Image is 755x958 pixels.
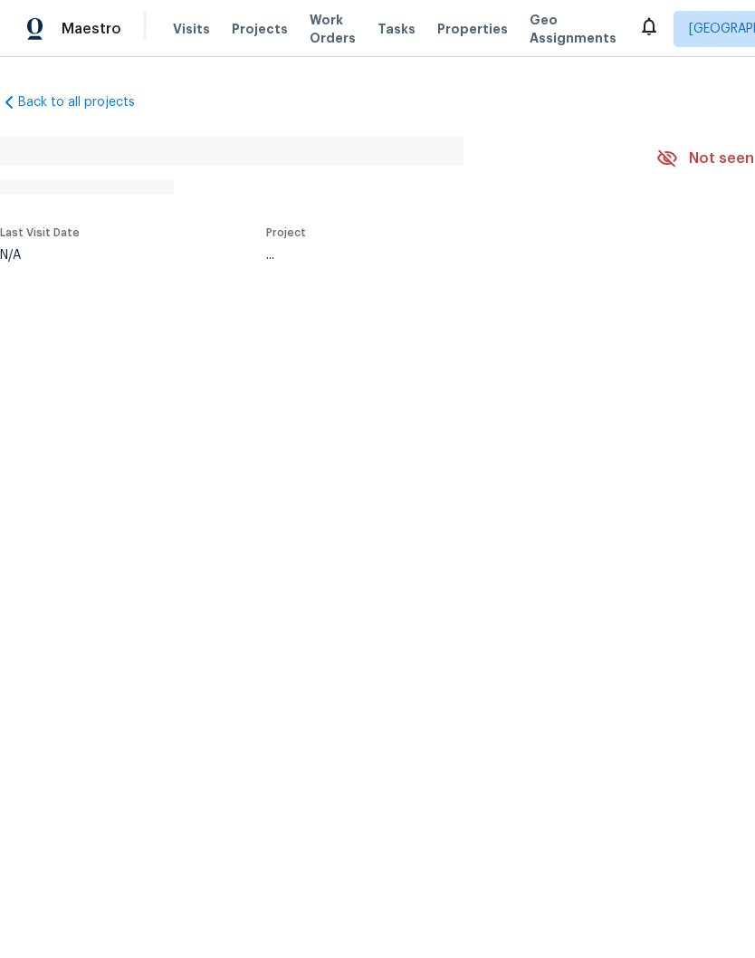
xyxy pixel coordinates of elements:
[62,20,121,38] span: Maestro
[377,23,416,35] span: Tasks
[232,20,288,38] span: Projects
[437,20,508,38] span: Properties
[266,227,306,238] span: Project
[266,249,614,262] div: ...
[173,20,210,38] span: Visits
[530,11,616,47] span: Geo Assignments
[310,11,356,47] span: Work Orders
